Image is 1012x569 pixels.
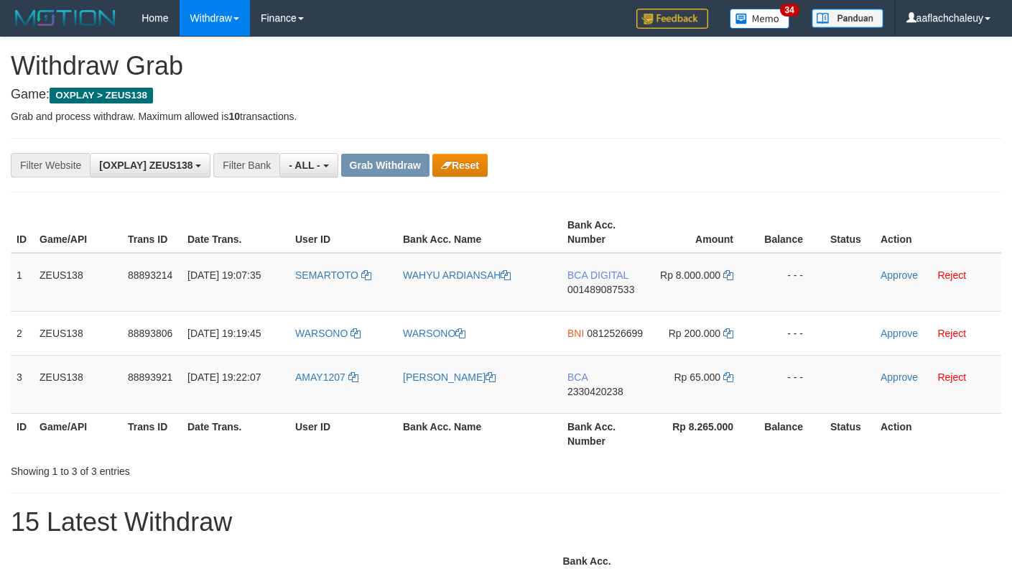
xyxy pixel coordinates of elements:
[723,371,733,383] a: Copy 65000 to clipboard
[128,328,172,339] span: 88893806
[99,159,192,171] span: [OXPLAY] ZEUS138
[34,253,122,312] td: ZEUS138
[187,269,261,281] span: [DATE] 19:07:35
[567,269,628,281] span: BCA DIGITAL
[279,153,338,177] button: - ALL -
[881,328,918,339] a: Approve
[182,212,289,253] th: Date Trans.
[11,212,34,253] th: ID
[295,328,348,339] span: WARSONO
[660,269,720,281] span: Rp 8.000.000
[295,371,358,383] a: AMAY1207
[755,212,825,253] th: Balance
[90,153,210,177] button: [OXPLAY] ZEUS138
[34,355,122,413] td: ZEUS138
[295,328,361,339] a: WARSONO
[755,413,825,454] th: Balance
[295,371,345,383] span: AMAY1207
[587,328,643,339] span: Copy 0812526699 to clipboard
[674,371,721,383] span: Rp 65.000
[11,88,1001,102] h4: Game:
[825,212,875,253] th: Status
[295,269,371,281] a: SEMARTOTO
[755,311,825,355] td: - - -
[875,212,1001,253] th: Action
[11,508,1001,537] h1: 15 Latest Withdraw
[825,413,875,454] th: Status
[295,269,358,281] span: SEMARTOTO
[937,371,966,383] a: Reject
[11,109,1001,124] p: Grab and process withdraw. Maximum allowed is transactions.
[650,413,755,454] th: Rp 8.265.000
[875,413,1001,454] th: Action
[11,458,411,478] div: Showing 1 to 3 of 3 entries
[937,269,966,281] a: Reject
[937,328,966,339] a: Reject
[11,253,34,312] td: 1
[34,212,122,253] th: Game/API
[881,371,918,383] a: Approve
[780,4,799,17] span: 34
[50,88,153,103] span: OXPLAY > ZEUS138
[11,52,1001,80] h1: Withdraw Grab
[432,154,488,177] button: Reset
[669,328,720,339] span: Rp 200.000
[397,413,562,454] th: Bank Acc. Name
[34,311,122,355] td: ZEUS138
[228,111,240,122] strong: 10
[567,371,588,383] span: BCA
[11,7,120,29] img: MOTION_logo.png
[34,413,122,454] th: Game/API
[341,154,430,177] button: Grab Withdraw
[567,386,623,397] span: Copy 2330420238 to clipboard
[11,355,34,413] td: 3
[128,269,172,281] span: 88893214
[755,253,825,312] td: - - -
[187,328,261,339] span: [DATE] 19:19:45
[128,371,172,383] span: 88893921
[812,9,883,28] img: panduan.png
[397,212,562,253] th: Bank Acc. Name
[11,153,90,177] div: Filter Website
[289,159,320,171] span: - ALL -
[187,371,261,383] span: [DATE] 19:22:07
[567,328,584,339] span: BNI
[650,212,755,253] th: Amount
[562,413,650,454] th: Bank Acc. Number
[122,413,182,454] th: Trans ID
[11,413,34,454] th: ID
[755,355,825,413] td: - - -
[730,9,790,29] img: Button%20Memo.svg
[723,269,733,281] a: Copy 8000000 to clipboard
[567,284,634,295] span: Copy 001489087533 to clipboard
[182,413,289,454] th: Date Trans.
[289,413,397,454] th: User ID
[562,212,650,253] th: Bank Acc. Number
[122,212,182,253] th: Trans ID
[11,311,34,355] td: 2
[403,371,496,383] a: [PERSON_NAME]
[403,328,465,339] a: WARSONO
[723,328,733,339] a: Copy 200000 to clipboard
[213,153,279,177] div: Filter Bank
[289,212,397,253] th: User ID
[403,269,511,281] a: WAHYU ARDIANSAH
[636,9,708,29] img: Feedback.jpg
[881,269,918,281] a: Approve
